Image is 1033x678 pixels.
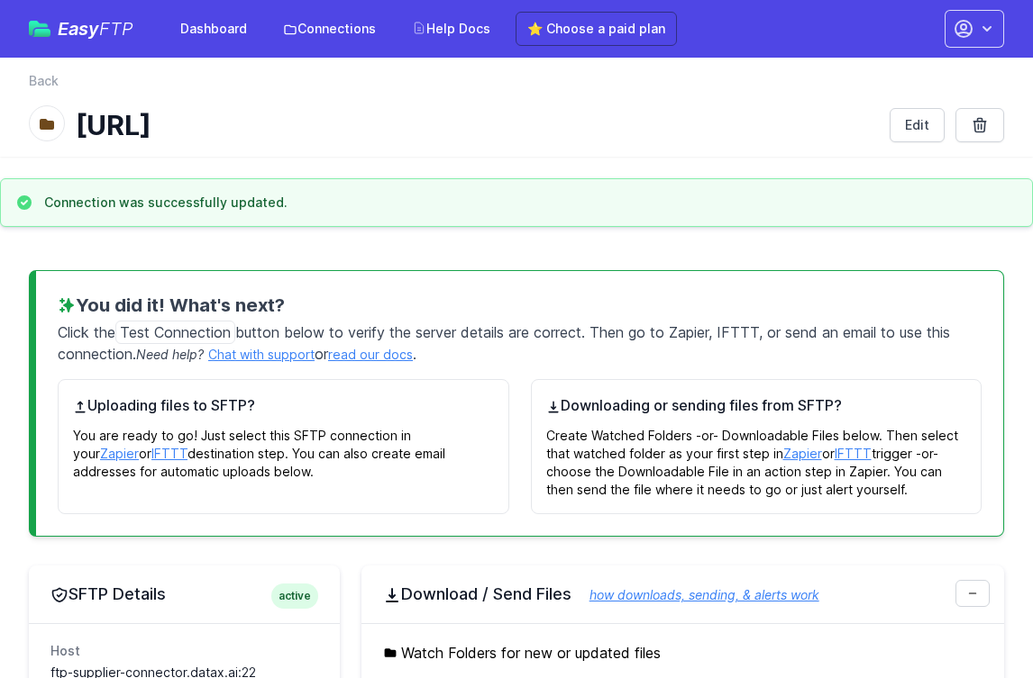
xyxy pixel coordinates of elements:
[99,18,133,40] span: FTP
[73,394,494,416] h4: Uploading files to SFTP?
[272,13,387,45] a: Connections
[58,293,982,318] h3: You did it! What's next?
[29,72,1004,101] nav: Breadcrumb
[516,12,677,46] a: ⭐ Choose a paid plan
[50,583,318,605] h2: SFTP Details
[271,583,318,609] span: active
[100,446,139,461] a: Zapier
[835,446,872,461] a: IFTTT
[44,194,288,212] h3: Connection was successfully updated.
[401,13,501,45] a: Help Docs
[571,587,819,602] a: how downloads, sending, & alerts work
[58,318,982,365] p: Click the button below to verify the server details are correct. Then go to Zapier, IFTTT, or sen...
[50,642,318,660] dt: Host
[29,21,50,37] img: easyftp_logo.png
[383,583,983,605] h2: Download / Send Files
[208,347,315,362] a: Chat with support
[783,446,822,461] a: Zapier
[383,642,983,664] h5: Watch Folders for new or updated files
[115,321,235,344] span: Test Connection
[29,20,133,38] a: EasyFTP
[546,416,967,499] p: Create Watched Folders -or- Downloadable Files below. Then select that watched folder as your fir...
[328,347,413,362] a: read our docs
[136,347,204,362] span: Need help?
[73,416,494,481] p: You are ready to go! Just select this SFTP connection in your or destination step. You can also c...
[890,108,945,142] a: Edit
[58,20,133,38] span: Easy
[169,13,258,45] a: Dashboard
[151,446,187,461] a: IFTTT
[546,394,967,416] h4: Downloading or sending files from SFTP?
[29,72,59,90] a: Back
[76,109,875,141] h1: [URL]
